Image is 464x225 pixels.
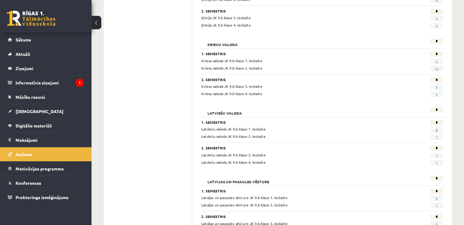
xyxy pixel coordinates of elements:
a: Proktoringa izmēģinājums [8,190,84,204]
span: Mācību resursi [16,94,45,100]
a: Atzīmes [8,147,84,161]
a: 8 [435,85,437,90]
a: Informatīvie ziņojumi1 [8,76,84,90]
span: [DEMOGRAPHIC_DATA] [16,109,63,114]
a: 7 [435,135,437,140]
a: Mācību resursi [8,90,84,104]
a: 7 [435,203,437,208]
span: Aktuāli [16,51,30,57]
a: Digitālie materiāli [8,119,84,133]
span: Latvijas un pasaules vēsture JK 9.b klase 2. ieskaite [201,202,288,207]
span: Latviešu valoda JK 9.b klase 4. ieskaite [201,160,266,165]
span: Latviešu valoda JK 9.b klase 1. ieskaite [201,127,266,131]
a: Rīgas 1. Tālmācības vidusskola [7,11,56,26]
h2: Latviešu valoda [201,107,248,113]
span: Krievu valoda JK 9.b klase 1. ieskaite [201,58,262,63]
a: 10 [434,66,439,71]
a: Ziņojumi [8,61,84,75]
legend: Maksājumi [16,133,84,147]
a: Motivācijas programma [8,162,84,176]
h3: 1. Semestris [201,120,401,124]
span: Latvijas un pasaules vēsture JK 9.b klase 1. ieskaite [201,195,288,200]
i: 1 [76,79,84,87]
a: 8 [435,127,437,132]
h3: 2. Semestris [201,9,401,13]
span: Ķīmija JK 9.b klase 3. ieskaite [201,15,251,20]
span: Atzīmes [16,152,32,157]
span: Ķīmija JK 9.b klase 4. ieskaite [201,23,251,27]
a: 8 [435,59,437,64]
h3: 1. Semestris [201,189,401,193]
span: Latviešu valoda JK 9.b klase 3. ieskaite [201,152,266,157]
a: 9 [435,92,437,97]
legend: Ziņojumi [16,61,84,75]
span: Proktoringa izmēģinājums [16,195,69,200]
span: Digitālie materiāli [16,123,52,128]
a: 8 [435,196,437,201]
a: 7 [435,161,437,166]
a: 7 [435,153,437,158]
a: Aktuāli [8,47,84,61]
span: Konferences [16,180,41,186]
a: 8 [435,23,437,28]
span: Krievu valoda JK 9.b klase 2. ieskaite [201,66,262,70]
span: Krievu valoda JK 9.b klase 3. ieskaite [201,84,262,89]
a: Maksājumi [8,133,84,147]
span: Sākums [16,37,31,42]
span: Krievu valoda JK 9.b klase 4. ieskaite [201,91,262,96]
a: [DEMOGRAPHIC_DATA] [8,104,84,118]
h3: 1. Semestris [201,52,401,56]
a: Sākums [8,33,84,47]
h3: 2. Semestris [201,77,401,82]
h3: 2. Semestris [201,214,401,219]
h2: Krievu valoda [201,39,244,45]
a: Konferences [8,176,84,190]
h3: 2. Semestris [201,146,401,150]
span: Latviešu valoda JK 9.b klase 2. ieskaite [201,134,266,139]
legend: Informatīvie ziņojumi [16,76,84,90]
h2: Latvijas un pasaules vēsture [201,176,275,182]
a: 6 [435,16,437,21]
span: Motivācijas programma [16,166,64,171]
